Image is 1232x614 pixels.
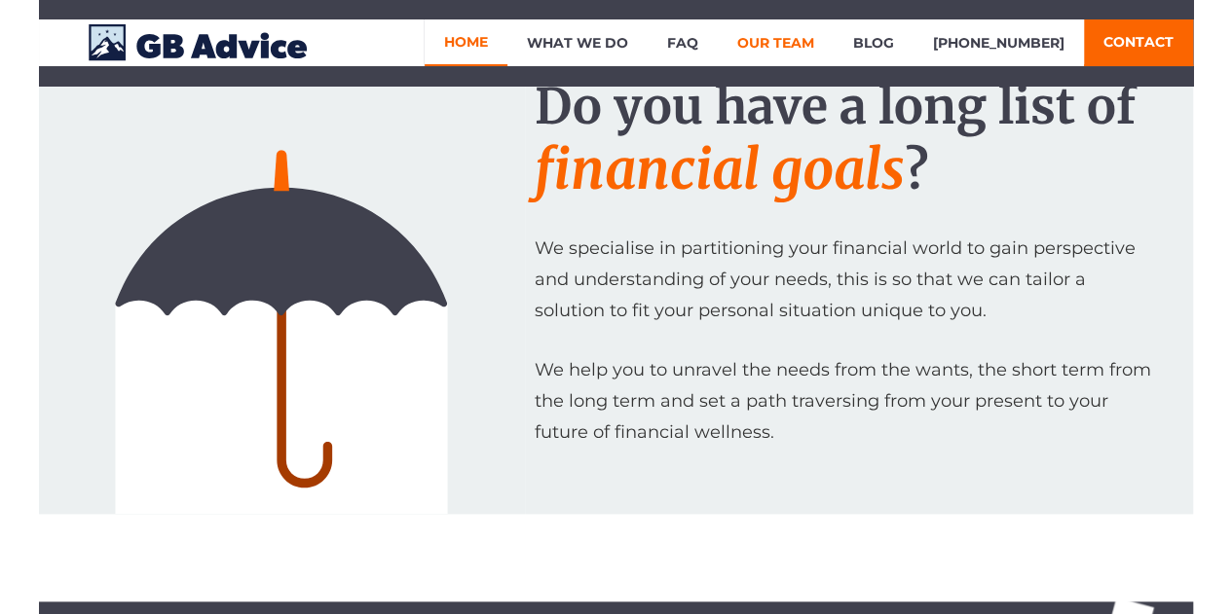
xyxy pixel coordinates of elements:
[535,135,905,203] span: financial goals
[535,76,1136,137] span: Do you have a long list of
[425,19,507,66] a: Home
[905,141,928,202] span: ?
[648,19,718,66] a: FAQ
[834,19,914,66] a: Blog
[718,19,834,66] a: Our Team
[1084,19,1193,66] a: Contact
[507,19,648,66] a: What We Do
[535,233,1154,326] p: We specialise in partitioning your financial world to gain perspective and understanding of your ...
[535,354,1154,448] p: We help you to unravel the needs from the wants, the short term from the long term and set a path...
[914,19,1084,66] a: [PHONE_NUMBER]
